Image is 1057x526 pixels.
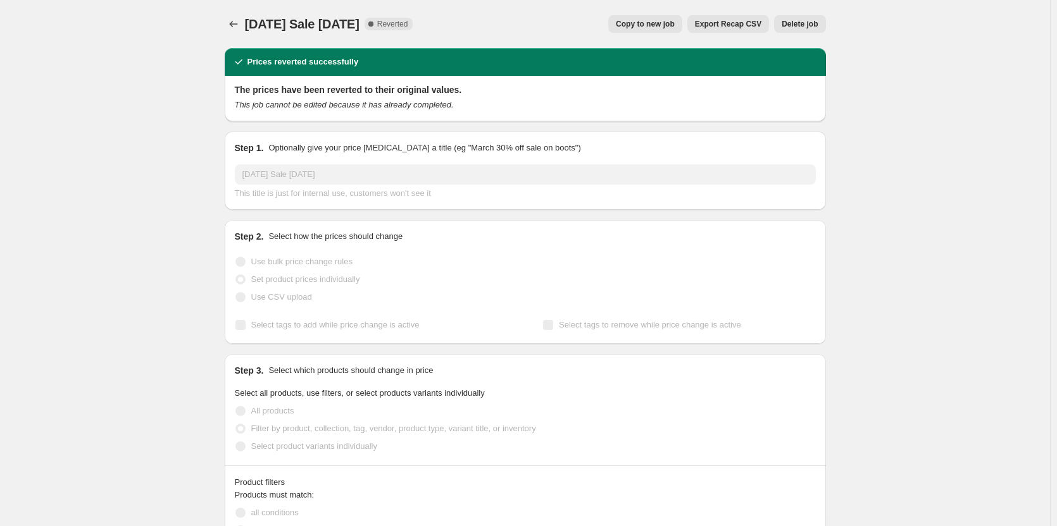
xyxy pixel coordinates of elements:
span: Use CSV upload [251,292,312,302]
p: Select which products should change in price [268,364,433,377]
span: Select tags to remove while price change is active [559,320,741,329]
span: Export Recap CSV [695,19,761,29]
p: Select how the prices should change [268,230,403,243]
span: all conditions [251,508,299,517]
button: Copy to new job [608,15,682,33]
button: Export Recap CSV [687,15,769,33]
i: This job cannot be edited because it has already completed. [235,100,454,109]
span: Select tags to add while price change is active [251,320,420,329]
span: Copy to new job [616,19,675,29]
p: Optionally give your price [MEDICAL_DATA] a title (eg "March 30% off sale on boots") [268,142,580,154]
span: All products [251,406,294,415]
h2: Step 2. [235,230,264,243]
span: Select all products, use filters, or select products variants individually [235,388,485,398]
span: Set product prices individually [251,274,360,284]
h2: Prices reverted successfully [247,56,359,68]
h2: The prices have been reverted to their original values. [235,83,816,96]
span: Filter by product, collection, tag, vendor, product type, variant title, or inventory [251,424,536,433]
input: 30% off holiday sale [235,164,816,185]
h2: Step 1. [235,142,264,154]
div: Product filters [235,476,816,489]
span: Products must match: [235,490,315,499]
span: Delete job [782,19,818,29]
span: This title is just for internal use, customers won't see it [235,188,431,198]
span: Reverted [377,19,408,29]
span: Use bulk price change rules [251,257,353,266]
span: [DATE] Sale [DATE] [245,17,360,31]
span: Select product variants individually [251,441,377,451]
h2: Step 3. [235,364,264,377]
button: Price change jobs [225,15,242,33]
button: Delete job [774,15,825,33]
